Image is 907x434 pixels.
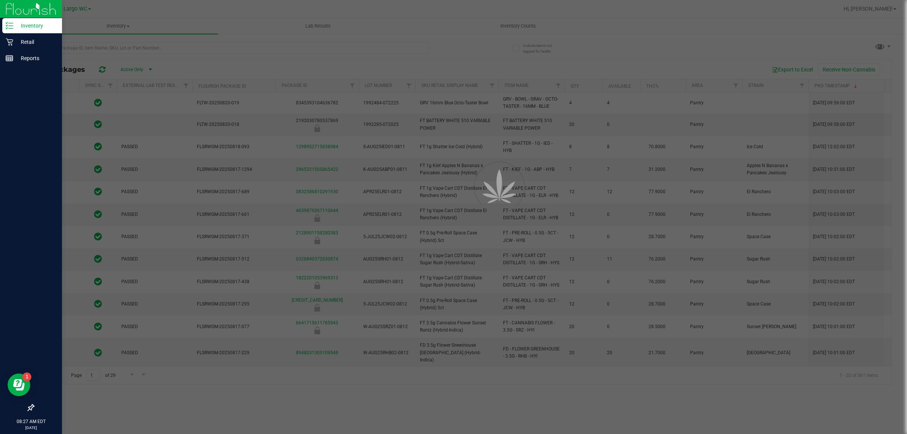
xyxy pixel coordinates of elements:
[13,37,59,46] p: Retail
[6,38,13,46] inline-svg: Retail
[8,374,30,396] iframe: Resource center
[13,54,59,63] p: Reports
[6,54,13,62] inline-svg: Reports
[3,418,59,425] p: 08:27 AM EDT
[6,22,13,29] inline-svg: Inventory
[22,372,31,381] iframe: Resource center unread badge
[13,21,59,30] p: Inventory
[3,425,59,431] p: [DATE]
